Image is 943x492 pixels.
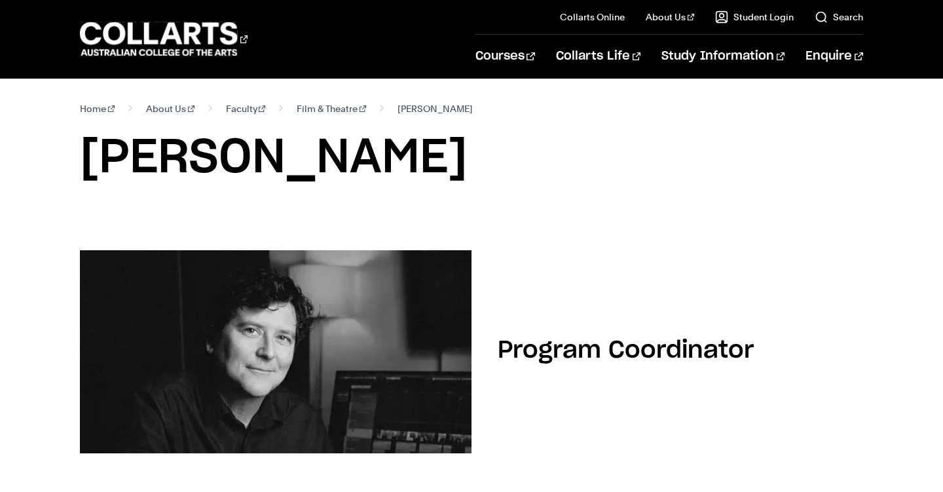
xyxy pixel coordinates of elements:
a: Collarts Life [556,35,640,78]
a: Home [80,100,115,118]
div: Go to homepage [80,20,248,58]
span: [PERSON_NAME] [398,100,473,118]
a: Enquire [805,35,862,78]
a: About Us [646,10,694,24]
a: About Us [146,100,194,118]
a: Faculty [226,100,266,118]
a: Film & Theatre [297,100,366,118]
h1: [PERSON_NAME] [80,128,862,187]
a: Student Login [715,10,794,24]
h2: Program Coordinator [498,339,754,362]
a: Study Information [661,35,785,78]
a: Collarts Online [560,10,625,24]
a: Courses [475,35,535,78]
a: Search [815,10,863,24]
